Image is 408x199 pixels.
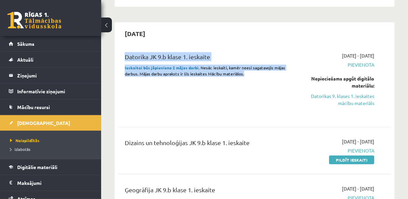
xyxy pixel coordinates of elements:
[10,137,94,143] a: Neizpildītās
[298,147,374,154] span: Pievienota
[17,84,93,99] legend: Informatīvie ziņojumi
[17,104,50,110] span: Mācību resursi
[10,146,30,152] span: Izlabotās
[17,57,33,63] span: Aktuāli
[9,159,93,175] a: Digitālie materiāli
[118,26,152,41] h2: [DATE]
[298,93,374,107] a: Datorikas 9. klases 1. ieskaites mācību materiāls
[17,68,93,83] legend: Ziņojumi
[7,12,61,29] a: Rīgas 1. Tālmācības vidusskola
[342,138,374,145] span: [DATE] - [DATE]
[17,120,70,126] span: [DEMOGRAPHIC_DATA]
[10,138,39,143] span: Neizpildītās
[125,65,199,70] strong: Ieskaitei būs jāpievieno 2 mājas darbi
[125,52,288,65] div: Datorika JK 9.b klase 1. ieskaite
[9,115,93,131] a: [DEMOGRAPHIC_DATA]
[9,175,93,191] a: Maksājumi
[298,75,374,89] div: Nepieciešams apgūt digitālo materiālu:
[125,138,288,151] div: Dizains un tehnoloģijas JK 9.b klase 1. ieskaite
[9,68,93,83] a: Ziņojumi
[10,146,94,152] a: Izlabotās
[17,175,93,191] legend: Maksājumi
[342,185,374,192] span: [DATE] - [DATE]
[17,41,34,47] span: Sākums
[342,52,374,59] span: [DATE] - [DATE]
[125,185,288,198] div: Ģeogrāfija JK 9.b klase 1. ieskaite
[17,164,57,170] span: Digitālie materiāli
[125,65,285,76] span: . Nesāc ieskaiti, kamēr neesi sagatavojis mājas darbus. Mājas darbu apraksts ir šīs ieskaites Māc...
[9,99,93,115] a: Mācību resursi
[329,156,374,164] a: Pildīt ieskaiti
[9,52,93,67] a: Aktuāli
[298,61,374,68] span: Pievienota
[9,36,93,52] a: Sākums
[9,84,93,99] a: Informatīvie ziņojumi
